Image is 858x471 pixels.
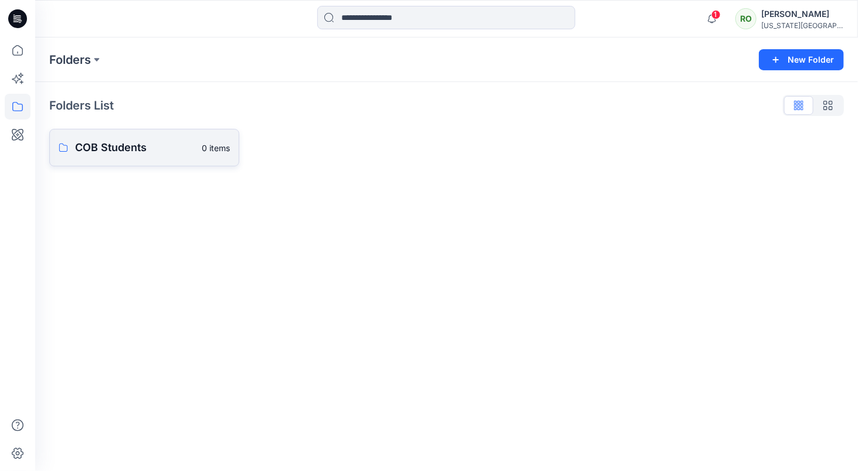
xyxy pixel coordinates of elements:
[761,21,843,30] div: [US_STATE][GEOGRAPHIC_DATA]...
[735,8,757,29] div: RO
[761,7,843,21] div: [PERSON_NAME]
[711,10,721,19] span: 1
[75,139,195,156] p: COB Students
[49,97,114,114] p: Folders List
[49,129,239,166] a: COB Students0 items
[759,49,844,70] button: New Folder
[49,52,91,68] a: Folders
[202,142,230,154] p: 0 items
